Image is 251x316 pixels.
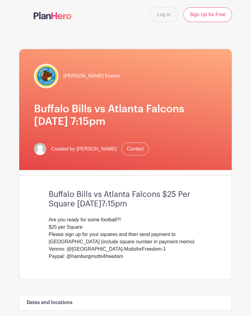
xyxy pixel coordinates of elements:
[34,143,46,155] img: default-ce2991bfa6775e67f084385cd625a349d9dcbb7a52a09fb2fda1e96e2d18dcdb.png
[122,143,149,155] a: Contact
[34,103,217,128] h1: Buffalo Bills vs Atlanta Falcons [DATE] 7:15pm
[49,216,202,260] div: Are you ready for some football?! $25 per Square Please sign up for your squares and then send pa...
[183,7,232,22] a: Sign Up for Free
[34,64,58,88] img: IMG_5080.jpeg
[34,12,72,19] img: logo-507f7623f17ff9eddc593b1ce0a138ce2505c220e1c5a4e2b4648c50719b7d32.svg
[27,300,73,306] h6: Dates and locations
[49,190,202,209] h3: Buffalo Bills vs Atlanta Falcons $25 Per Square [DATE]7:15pm
[63,72,120,80] span: [PERSON_NAME] Events
[51,145,117,153] span: Created by [PERSON_NAME]
[149,7,178,22] a: Log In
